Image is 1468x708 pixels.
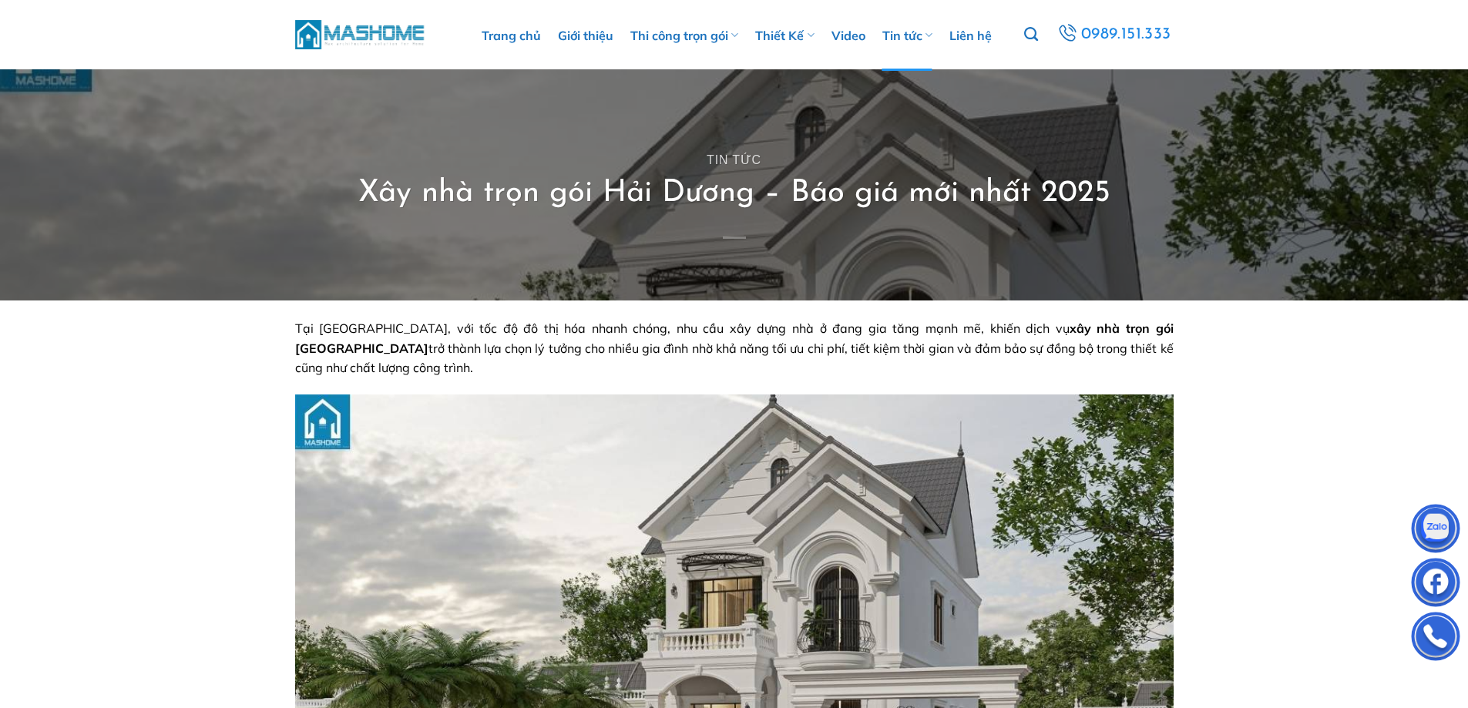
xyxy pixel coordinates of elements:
[1024,18,1038,51] a: Tìm kiếm
[1413,508,1459,554] img: Zalo
[358,173,1110,213] h1: Xây nhà trọn gói Hải Dương – Báo giá mới nhất 2025
[1413,562,1459,608] img: Facebook
[707,153,761,166] a: Tin tức
[1080,22,1172,48] span: 0989.151.333
[295,320,1174,356] strong: xây nhà trọn gói [GEOGRAPHIC_DATA]
[1054,21,1174,49] a: 0989.151.333
[295,320,1174,375] span: Tại [GEOGRAPHIC_DATA], với tốc độ đô thị hóa nhanh chóng, nhu cầu xây dựng nhà ở đang gia tăng mạ...
[1413,616,1459,662] img: Phone
[295,18,426,51] img: MasHome – Tổng Thầu Thiết Kế Và Xây Nhà Trọn Gói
